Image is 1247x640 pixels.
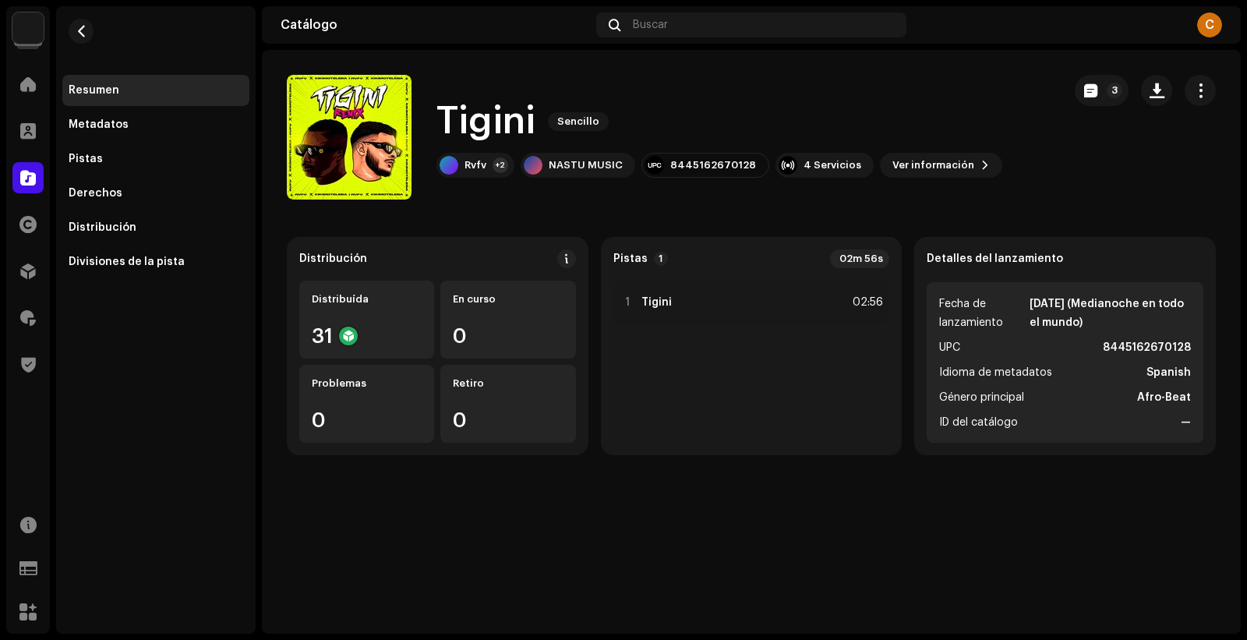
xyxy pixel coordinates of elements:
button: 3 [1075,75,1129,106]
div: Problemas [312,377,422,390]
div: NASTU MUSIC [549,159,623,171]
re-m-nav-item: Pistas [62,143,249,175]
re-m-nav-item: Distribución [62,212,249,243]
re-m-nav-item: Derechos [62,178,249,209]
strong: Pistas [613,253,648,265]
span: Idioma de metadatos [939,363,1052,382]
strong: — [1181,413,1191,432]
div: Resumen [69,84,119,97]
div: En curso [453,293,563,306]
div: 02:56 [849,293,883,312]
strong: [DATE] (Medianoche en todo el mundo) [1030,295,1191,332]
p-badge: 1 [654,252,668,266]
span: UPC [939,338,960,357]
span: Ver información [892,150,974,181]
div: Distribución [299,253,367,265]
img: 297a105e-aa6c-4183-9ff4-27133c00f2e2 [12,12,44,44]
strong: Detalles del lanzamiento [927,253,1063,265]
div: 4 Servicios [804,159,861,171]
div: 02m 56s [830,249,889,268]
div: Pistas [69,153,103,165]
strong: Afro-Beat [1137,388,1191,407]
div: Divisiones de la pista [69,256,185,268]
strong: Tigini [641,296,672,309]
re-m-nav-item: Metadatos [62,109,249,140]
span: Buscar [633,19,668,31]
h1: Tigini [436,97,535,147]
div: +2 [493,157,508,173]
div: Retiro [453,377,563,390]
button: Ver información [880,153,1002,178]
strong: 8445162670128 [1103,338,1191,357]
span: Género principal [939,388,1024,407]
div: 8445162670128 [670,159,756,171]
div: Metadatos [69,118,129,131]
p-badge: 3 [1107,83,1122,98]
div: Distribución [69,221,136,234]
re-m-nav-item: Divisiones de la pista [62,246,249,278]
div: C [1197,12,1222,37]
div: Derechos [69,187,122,200]
span: Fecha de lanzamiento [939,295,1026,332]
div: Rvfv [465,159,486,171]
strong: Spanish [1146,363,1191,382]
span: ID del catálogo [939,413,1018,432]
span: Sencillo [548,112,609,131]
div: Distribuída [312,293,422,306]
div: Catálogo [281,19,590,31]
re-m-nav-item: Resumen [62,75,249,106]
